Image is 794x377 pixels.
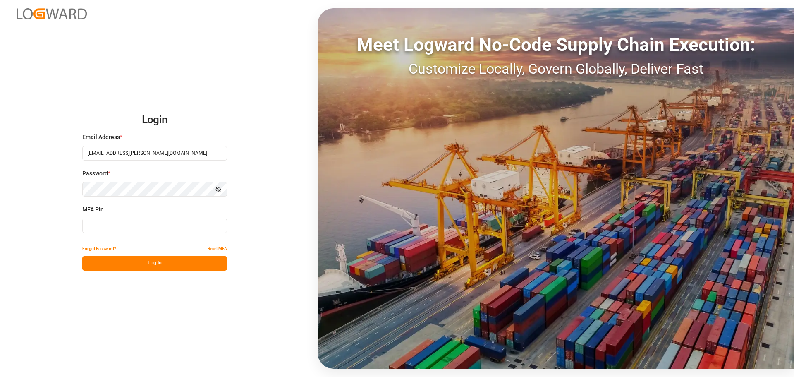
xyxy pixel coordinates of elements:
div: Customize Locally, Govern Globally, Deliver Fast [318,58,794,79]
button: Reset MFA [208,242,227,256]
img: Logward_new_orange.png [17,8,87,19]
span: MFA Pin [82,205,104,214]
button: Forgot Password? [82,242,116,256]
input: Enter your email [82,146,227,161]
span: Password [82,169,108,178]
button: Log In [82,256,227,271]
div: Meet Logward No-Code Supply Chain Execution: [318,31,794,58]
span: Email Address [82,133,120,142]
h2: Login [82,107,227,133]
